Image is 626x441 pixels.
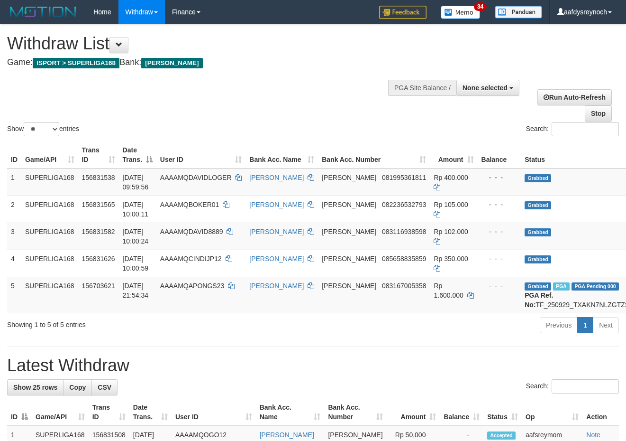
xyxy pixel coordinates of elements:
[7,58,408,67] h4: Game: Bank:
[256,399,325,426] th: Bank Acc. Name: activate to sort column ascending
[552,379,619,394] input: Search:
[430,141,477,169] th: Amount: activate to sort column ascending
[7,169,21,196] td: 1
[21,223,78,250] td: SUPERLIGA168
[123,255,149,272] span: [DATE] 10:00:59
[322,228,376,235] span: [PERSON_NAME]
[495,6,542,19] img: panduan.png
[24,122,59,136] select: Showentries
[328,431,382,439] span: [PERSON_NAME]
[78,141,119,169] th: Trans ID: activate to sort column ascending
[434,282,463,299] span: Rp 1.600.000
[63,379,92,395] a: Copy
[572,282,619,291] span: PGA Pending
[249,282,304,290] a: [PERSON_NAME]
[7,196,21,223] td: 2
[525,291,553,309] b: PGA Ref. No:
[69,384,86,391] span: Copy
[481,281,517,291] div: - - -
[82,201,115,208] span: 156831565
[322,174,376,181] span: [PERSON_NAME]
[172,399,256,426] th: User ID: activate to sort column ascending
[156,141,245,169] th: User ID: activate to sort column ascending
[7,122,79,136] label: Show entries
[249,201,304,208] a: [PERSON_NAME]
[382,201,426,208] span: Copy 082236532793 to clipboard
[593,317,619,333] a: Next
[249,255,304,263] a: [PERSON_NAME]
[7,316,254,329] div: Showing 1 to 5 of 5 entries
[82,255,115,263] span: 156831626
[7,250,21,277] td: 4
[379,6,426,19] img: Feedback.jpg
[7,223,21,250] td: 3
[141,58,202,68] span: [PERSON_NAME]
[89,399,129,426] th: Trans ID: activate to sort column ascending
[540,317,578,333] a: Previous
[21,250,78,277] td: SUPERLIGA168
[552,122,619,136] input: Search:
[456,80,519,96] button: None selected
[7,34,408,53] h1: Withdraw List
[160,201,219,208] span: AAAAMQBOKER01
[249,174,304,181] a: [PERSON_NAME]
[82,228,115,235] span: 156831582
[7,141,21,169] th: ID
[577,317,593,333] a: 1
[318,141,430,169] th: Bank Acc. Number: activate to sort column ascending
[582,399,619,426] th: Action
[33,58,119,68] span: ISPORT > SUPERLIGA168
[522,399,582,426] th: Op: activate to sort column ascending
[119,141,156,169] th: Date Trans.: activate to sort column descending
[463,84,508,92] span: None selected
[160,174,232,181] span: AAAAMQDAVIDLOGER
[21,141,78,169] th: Game/API: activate to sort column ascending
[260,431,314,439] a: [PERSON_NAME]
[474,2,487,11] span: 34
[434,174,468,181] span: Rp 400.000
[481,200,517,209] div: - - -
[245,141,318,169] th: Bank Acc. Name: activate to sort column ascending
[481,227,517,236] div: - - -
[537,89,612,105] a: Run Auto-Refresh
[586,431,600,439] a: Note
[434,201,468,208] span: Rp 105.000
[21,196,78,223] td: SUPERLIGA168
[123,282,149,299] span: [DATE] 21:54:34
[553,282,570,291] span: Marked by aafchhiseyha
[481,173,517,182] div: - - -
[91,379,118,395] a: CSV
[525,255,551,263] span: Grabbed
[32,399,89,426] th: Game/API: activate to sort column ascending
[7,399,32,426] th: ID: activate to sort column descending
[440,399,483,426] th: Balance: activate to sort column ascending
[434,228,468,235] span: Rp 102.000
[585,105,612,122] a: Stop
[526,122,619,136] label: Search:
[123,174,149,191] span: [DATE] 09:59:56
[7,379,64,395] a: Show 25 rows
[322,255,376,263] span: [PERSON_NAME]
[525,201,551,209] span: Grabbed
[478,141,521,169] th: Balance
[123,228,149,245] span: [DATE] 10:00:24
[21,277,78,313] td: SUPERLIGA168
[21,169,78,196] td: SUPERLIGA168
[483,399,522,426] th: Status: activate to sort column ascending
[487,432,516,440] span: Accepted
[322,201,376,208] span: [PERSON_NAME]
[324,399,386,426] th: Bank Acc. Number: activate to sort column ascending
[382,174,426,181] span: Copy 081995361811 to clipboard
[98,384,111,391] span: CSV
[82,282,115,290] span: 156703621
[441,6,481,19] img: Button%20Memo.svg
[7,277,21,313] td: 5
[525,174,551,182] span: Grabbed
[525,282,551,291] span: Grabbed
[160,228,223,235] span: AAAAMQDAVID8889
[382,228,426,235] span: Copy 083116938598 to clipboard
[123,201,149,218] span: [DATE] 10:00:11
[382,282,426,290] span: Copy 083167005358 to clipboard
[249,228,304,235] a: [PERSON_NAME]
[388,80,456,96] div: PGA Site Balance /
